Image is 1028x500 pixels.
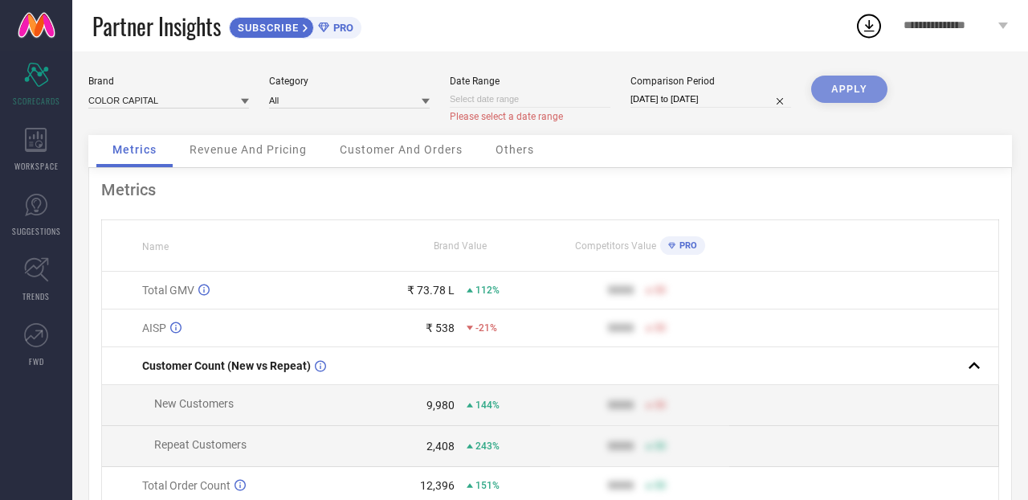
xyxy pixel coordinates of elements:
[420,479,455,492] div: 12,396
[329,22,353,34] span: PRO
[426,322,455,334] div: ₹ 538
[112,143,157,156] span: Metrics
[142,322,166,334] span: AISP
[29,355,44,367] span: FWD
[608,284,634,297] div: 9999
[101,180,999,199] div: Metrics
[575,240,656,252] span: Competitors Value
[92,10,221,43] span: Partner Insights
[154,397,234,410] span: New Customers
[655,400,666,411] span: 50
[475,441,500,452] span: 243%
[855,11,883,40] div: Open download list
[655,322,666,334] span: 50
[142,359,311,372] span: Customer Count (New vs Repeat)
[426,399,455,412] div: 9,980
[675,240,697,251] span: PRO
[269,76,430,87] div: Category
[630,91,791,108] input: Select comparison period
[475,322,497,334] span: -21%
[655,480,666,491] span: 50
[450,91,610,108] input: Select date range
[190,143,307,156] span: Revenue And Pricing
[22,290,50,302] span: TRENDS
[475,285,500,296] span: 112%
[608,399,634,412] div: 9999
[475,480,500,491] span: 151%
[407,284,455,297] div: ₹ 73.78 L
[229,13,361,39] a: SUBSCRIBEPRO
[426,440,455,453] div: 2,408
[142,241,169,252] span: Name
[12,225,61,237] span: SUGGESTIONS
[496,143,534,156] span: Others
[630,76,791,87] div: Comparison Period
[608,479,634,492] div: 9999
[434,240,487,252] span: Brand Value
[142,284,194,297] span: Total GMV
[14,160,59,172] span: WORKSPACE
[450,76,610,87] div: Date Range
[608,322,634,334] div: 9999
[608,440,634,453] div: 9999
[655,441,666,452] span: 50
[475,400,500,411] span: 144%
[340,143,463,156] span: Customer And Orders
[655,285,666,296] span: 50
[88,76,249,87] div: Brand
[450,111,563,122] span: Please select a date range
[142,479,230,492] span: Total Order Count
[154,438,247,451] span: Repeat Customers
[13,95,60,107] span: SCORECARDS
[230,22,303,34] span: SUBSCRIBE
